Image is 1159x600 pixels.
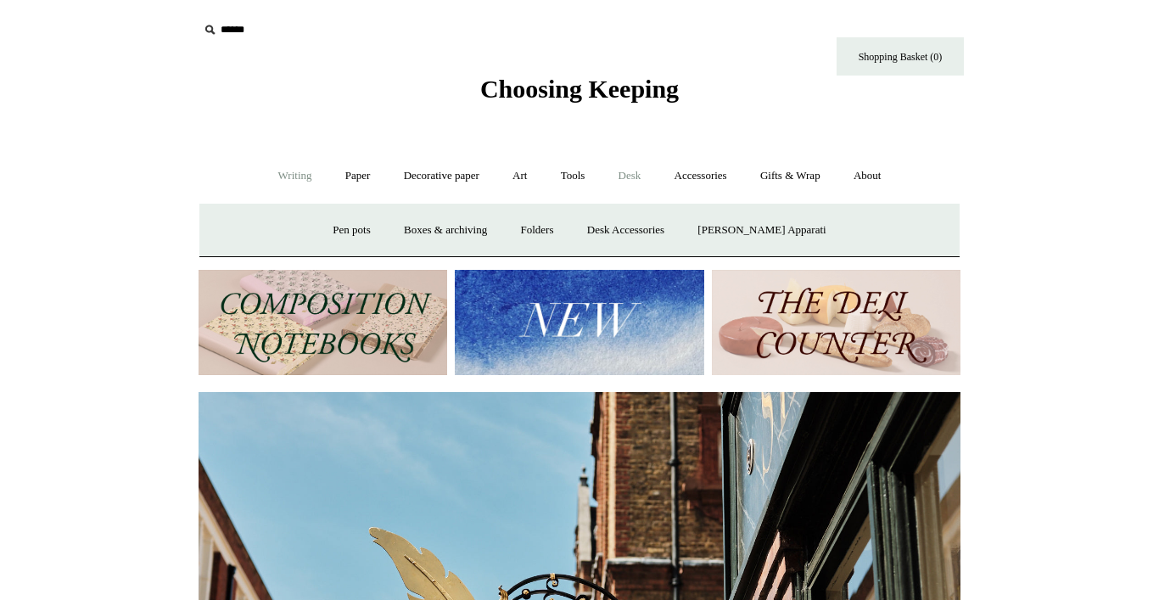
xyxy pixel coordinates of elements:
a: Desk Accessories [572,208,680,253]
img: The Deli Counter [712,270,960,376]
span: Choosing Keeping [480,75,679,103]
a: [PERSON_NAME] Apparati [682,208,841,253]
a: Writing [263,154,328,199]
img: New.jpg__PID:f73bdf93-380a-4a35-bcfe-7823039498e1 [455,270,703,376]
a: Pen pots [317,208,385,253]
a: Desk [603,154,657,199]
a: About [838,154,897,199]
a: Shopping Basket (0) [837,37,964,76]
a: Accessories [659,154,742,199]
a: Gifts & Wrap [745,154,836,199]
a: Art [497,154,542,199]
a: Folders [506,208,569,253]
a: Choosing Keeping [480,88,679,100]
a: Tools [546,154,601,199]
a: Paper [330,154,386,199]
a: Boxes & archiving [389,208,502,253]
img: 202302 Composition ledgers.jpg__PID:69722ee6-fa44-49dd-a067-31375e5d54ec [199,270,447,376]
a: Decorative paper [389,154,495,199]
